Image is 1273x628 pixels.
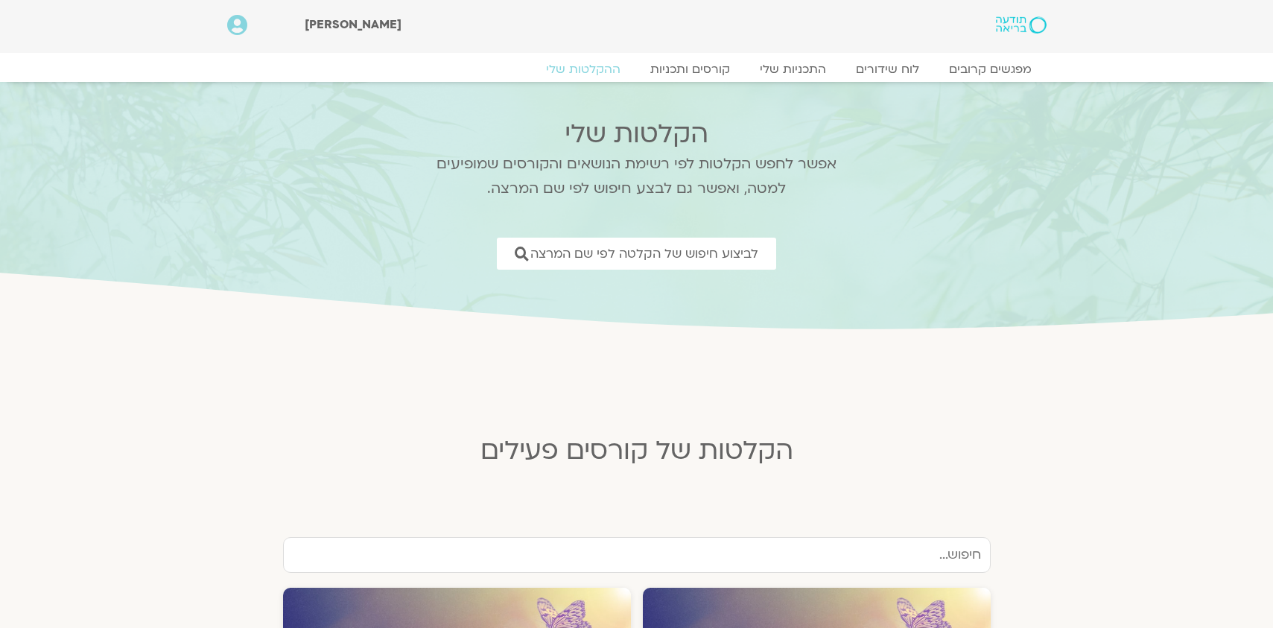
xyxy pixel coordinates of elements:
[283,537,991,573] input: חיפוש...
[497,238,776,270] a: לביצוע חיפוש של הקלטה לפי שם המרצה
[417,119,857,149] h2: הקלטות שלי
[745,62,841,77] a: התכניות שלי
[841,62,934,77] a: לוח שידורים
[305,16,401,33] span: [PERSON_NAME]
[272,436,1002,466] h2: הקלטות של קורסים פעילים
[635,62,745,77] a: קורסים ותכניות
[531,62,635,77] a: ההקלטות שלי
[934,62,1047,77] a: מפגשים קרובים
[530,247,758,261] span: לביצוע חיפוש של הקלטה לפי שם המרצה
[417,152,857,201] p: אפשר לחפש הקלטות לפי רשימת הנושאים והקורסים שמופיעים למטה, ואפשר גם לבצע חיפוש לפי שם המרצה.
[227,62,1047,77] nav: Menu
